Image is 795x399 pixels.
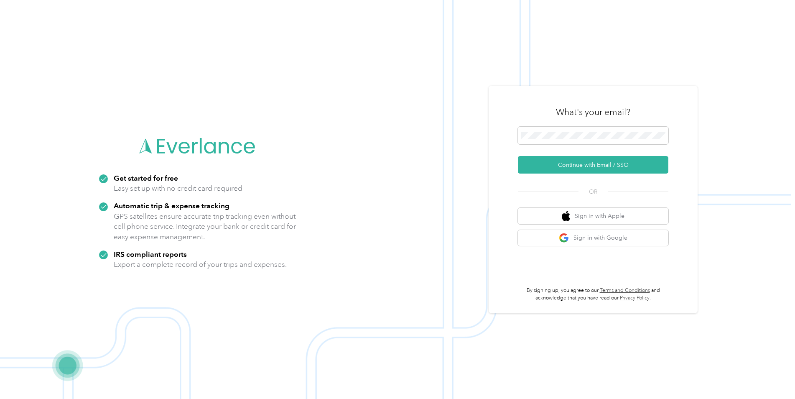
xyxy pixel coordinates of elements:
[114,183,242,194] p: Easy set up with no credit card required
[114,259,287,270] p: Export a complete record of your trips and expenses.
[578,187,608,196] span: OR
[518,287,668,302] p: By signing up, you agree to our and acknowledge that you have read our .
[748,352,795,399] iframe: Everlance-gr Chat Button Frame
[114,250,187,258] strong: IRS compliant reports
[114,211,296,242] p: GPS satellites ensure accurate trip tracking even without cell phone service. Integrate your bank...
[114,201,229,210] strong: Automatic trip & expense tracking
[620,295,650,301] a: Privacy Policy
[556,106,630,118] h3: What's your email?
[114,174,178,182] strong: Get started for free
[518,208,668,224] button: apple logoSign in with Apple
[518,230,668,246] button: google logoSign in with Google
[600,287,650,294] a: Terms and Conditions
[559,233,569,243] img: google logo
[518,156,668,174] button: Continue with Email / SSO
[562,211,570,221] img: apple logo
